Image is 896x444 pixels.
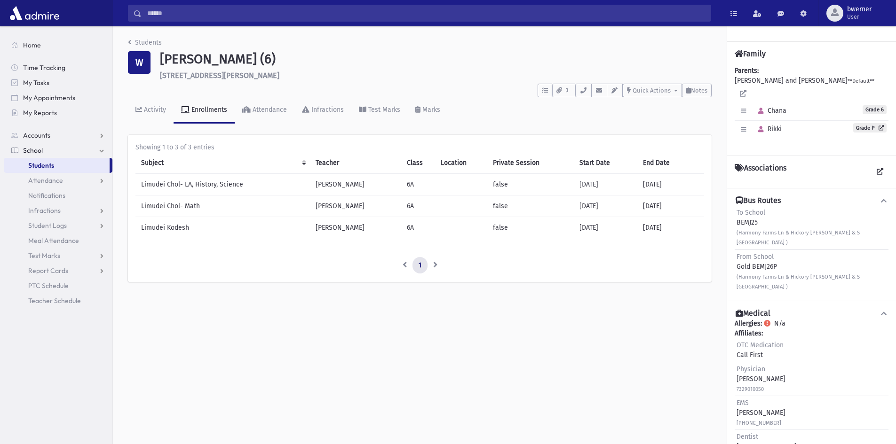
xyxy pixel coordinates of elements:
[142,106,166,114] div: Activity
[487,195,574,217] td: false
[4,203,112,218] a: Infractions
[847,6,872,13] span: bwerner
[737,364,785,394] div: [PERSON_NAME]
[735,329,763,337] b: Affiliates:
[637,217,705,238] td: [DATE]
[735,309,888,319] button: Medical
[351,97,408,124] a: Test Marks
[737,253,774,261] span: From School
[23,63,65,72] span: Time Tracking
[23,41,41,49] span: Home
[637,173,705,195] td: [DATE]
[754,107,786,115] span: Chana
[563,86,571,95] span: 3
[142,5,711,22] input: Search
[737,209,765,217] span: To School
[847,13,872,21] span: User
[23,146,43,155] span: School
[574,173,637,195] td: [DATE]
[487,217,574,238] td: false
[4,105,112,120] a: My Reports
[310,195,401,217] td: [PERSON_NAME]
[4,218,112,233] a: Student Logs
[28,281,69,290] span: PTC Schedule
[190,106,227,114] div: Enrollments
[8,4,62,23] img: AdmirePro
[28,161,54,170] span: Students
[863,105,887,114] span: Grade 6
[4,128,112,143] a: Accounts
[737,420,781,426] small: [PHONE_NUMBER]
[736,196,781,206] h4: Bus Routes
[552,84,575,97] button: 3
[682,84,712,97] button: Notes
[28,191,65,200] span: Notifications
[574,152,637,174] th: Start Date
[310,217,401,238] td: [PERSON_NAME]
[128,39,162,47] a: Students
[574,217,637,238] td: [DATE]
[737,252,887,291] div: Gold BEMJ26P
[135,195,310,217] td: Limudei Chol- Math
[128,97,174,124] a: Activity
[28,176,63,185] span: Attendance
[23,131,50,140] span: Accounts
[735,66,888,148] div: [PERSON_NAME] and [PERSON_NAME]
[251,106,287,114] div: Attendance
[735,196,888,206] button: Bus Routes
[4,60,112,75] a: Time Tracking
[408,97,448,124] a: Marks
[735,164,786,180] h4: Associations
[4,173,112,188] a: Attendance
[4,38,112,53] a: Home
[28,266,68,275] span: Report Cards
[737,341,784,349] span: OTC Medication
[420,106,440,114] div: Marks
[412,257,428,274] a: 1
[737,365,765,373] span: Physician
[736,309,770,319] h4: Medical
[135,142,704,152] div: Showing 1 to 3 of 3 entries
[28,296,81,305] span: Teacher Schedule
[174,97,235,124] a: Enrollments
[23,93,75,102] span: My Appointments
[401,195,435,217] td: 6A
[737,386,764,392] small: 7329010050
[737,274,860,290] small: (Harmony Farms Ln & Hickory [PERSON_NAME] & S [GEOGRAPHIC_DATA] )
[128,51,151,74] div: W
[23,109,57,117] span: My Reports
[135,173,310,195] td: Limudei Chol- LA, History, Science
[28,236,79,245] span: Meal Attendance
[23,78,49,87] span: My Tasks
[735,319,762,327] b: Allergies:
[128,38,162,51] nav: breadcrumb
[737,399,749,407] span: EMS
[309,106,344,114] div: Infractions
[294,97,351,124] a: Infractions
[487,152,574,174] th: Private Session
[401,173,435,195] td: 6A
[737,230,860,246] small: (Harmony Farms Ln & Hickory [PERSON_NAME] & S [GEOGRAPHIC_DATA] )
[4,263,112,278] a: Report Cards
[435,152,487,174] th: Location
[737,398,785,428] div: [PERSON_NAME]
[4,90,112,105] a: My Appointments
[872,164,888,180] a: View all Associations
[754,125,782,133] span: Rikki
[737,208,887,247] div: BEMJ25
[310,173,401,195] td: [PERSON_NAME]
[853,123,887,132] a: Grade P
[4,188,112,203] a: Notifications
[4,233,112,248] a: Meal Attendance
[4,158,110,173] a: Students
[735,49,766,58] h4: Family
[637,152,705,174] th: End Date
[366,106,400,114] div: Test Marks
[4,293,112,308] a: Teacher Schedule
[737,340,784,360] div: Call First
[135,152,310,174] th: Subject
[4,75,112,90] a: My Tasks
[737,433,758,441] span: Dentist
[691,87,707,94] span: Notes
[401,152,435,174] th: Class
